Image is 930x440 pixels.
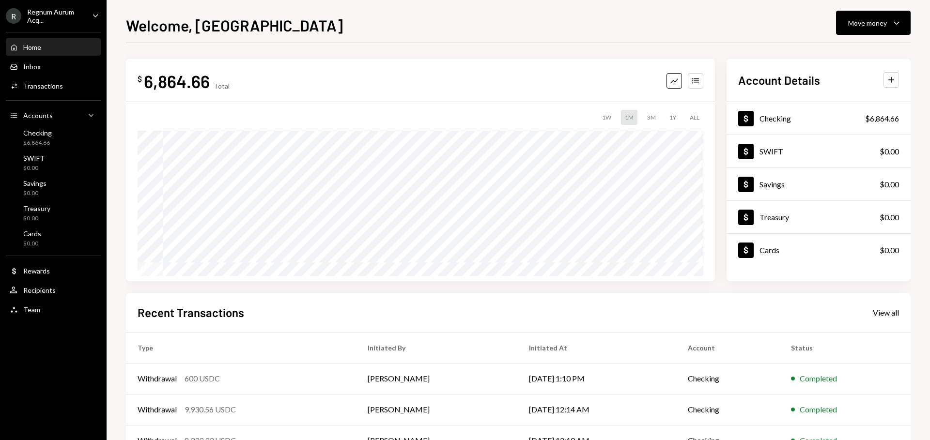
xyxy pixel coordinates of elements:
[517,363,676,394] td: [DATE] 1:10 PM
[800,373,837,384] div: Completed
[138,404,177,415] div: Withdrawal
[138,304,244,320] h2: Recent Transactions
[23,189,46,197] div: $0.00
[23,240,41,248] div: $0.00
[138,74,142,84] div: $
[6,8,21,24] div: R
[23,43,41,51] div: Home
[23,82,63,90] div: Transactions
[23,62,41,71] div: Inbox
[185,373,220,384] div: 600 USDC
[848,18,887,28] div: Move money
[126,332,356,363] th: Type
[6,301,101,318] a: Team
[185,404,236,415] div: 9,930.56 USDC
[676,332,780,363] th: Account
[598,110,615,125] div: 1W
[727,135,911,167] a: SWIFT$0.00
[621,110,637,125] div: 1M
[23,204,50,212] div: Treasury
[666,110,680,125] div: 1Y
[873,307,899,318] a: View all
[6,38,101,56] a: Home
[880,212,899,223] div: $0.00
[6,281,101,299] a: Recipients
[6,227,101,250] a: Cards$0.00
[880,244,899,256] div: $0.00
[738,72,820,88] h2: Account Details
[23,111,53,120] div: Accounts
[144,70,210,92] div: 6,864.66
[759,212,789,222] div: Treasury
[643,110,660,125] div: 3M
[138,373,177,384] div: Withdrawal
[6,58,101,75] a: Inbox
[356,363,517,394] td: [PERSON_NAME]
[6,126,101,149] a: Checking$6,864.66
[836,11,911,35] button: Move money
[23,154,45,162] div: SWIFT
[6,151,101,174] a: SWIFT$0.00
[23,214,50,223] div: $0.00
[727,201,911,233] a: Treasury$0.00
[23,179,46,187] div: Savings
[686,110,703,125] div: ALL
[356,394,517,425] td: [PERSON_NAME]
[6,176,101,199] a: Savings$0.00
[759,245,779,255] div: Cards
[800,404,837,415] div: Completed
[517,332,676,363] th: Initiated At
[27,8,84,24] div: Regnum Aurum Acq...
[23,305,40,314] div: Team
[6,262,101,279] a: Rewards
[6,106,101,124] a: Accounts
[759,180,785,189] div: Savings
[676,394,780,425] td: Checking
[6,201,101,225] a: Treasury$0.00
[23,164,45,172] div: $0.00
[727,102,911,135] a: Checking$6,864.66
[356,332,517,363] th: Initiated By
[727,168,911,200] a: Savings$0.00
[759,114,791,123] div: Checking
[759,147,783,156] div: SWIFT
[214,82,230,90] div: Total
[880,146,899,157] div: $0.00
[23,139,52,147] div: $6,864.66
[23,229,41,238] div: Cards
[676,363,780,394] td: Checking
[23,129,52,137] div: Checking
[779,332,911,363] th: Status
[865,113,899,124] div: $6,864.66
[517,394,676,425] td: [DATE] 12:14 AM
[23,267,50,275] div: Rewards
[6,77,101,94] a: Transactions
[880,179,899,190] div: $0.00
[23,286,56,294] div: Recipients
[727,234,911,266] a: Cards$0.00
[126,15,343,35] h1: Welcome, [GEOGRAPHIC_DATA]
[873,308,899,318] div: View all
